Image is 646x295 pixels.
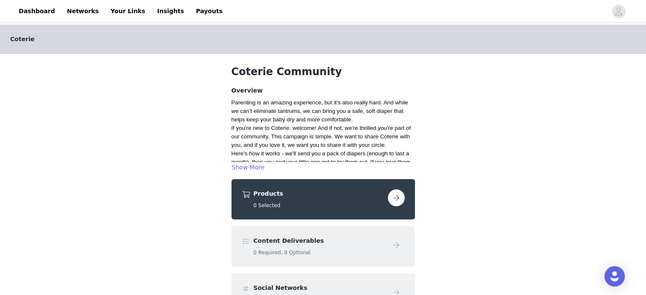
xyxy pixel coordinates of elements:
h5: 0 Required, 8 Optional [254,249,384,256]
h4: Overview [231,86,415,95]
div: Open Intercom Messenger [604,266,625,287]
span: If you're new to Coterie, welcome! And if not, we're thrilled you're part of our community. This ... [231,125,411,148]
h1: Coterie Community [231,64,415,79]
a: Dashboard [14,2,60,21]
a: Your Links [105,2,150,21]
span: Here's how it works - we'll send you a pack of diapers (enough to last a month), then you and you... [231,150,412,182]
h4: Products [254,189,384,198]
h5: 0 Selected [254,202,384,209]
h4: Social Networks [254,284,384,292]
h4: Content Deliverables [254,236,384,245]
button: Show More [231,162,265,172]
span: Parenting is an amazing experience, but it’s also really hard. And while we can’t eliminate tantr... [231,99,408,123]
a: Networks [62,2,104,21]
span: Coterie [10,35,34,44]
div: avatar [615,5,623,18]
a: Insights [152,2,189,21]
div: Products [231,179,415,219]
div: Content Deliverables [231,226,415,267]
a: Payouts [191,2,228,21]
